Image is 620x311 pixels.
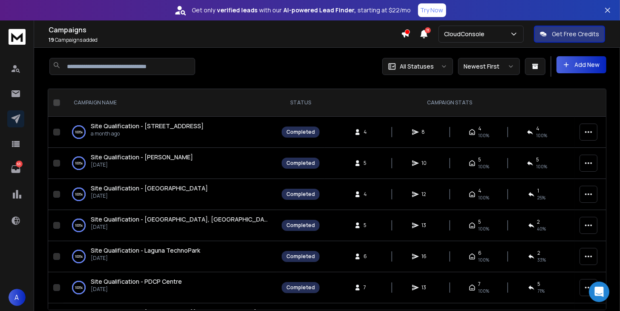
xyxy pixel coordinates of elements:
[478,250,482,256] span: 6
[75,128,83,136] p: 100 %
[458,58,520,75] button: Newest First
[536,132,547,139] span: 100 %
[537,288,545,294] span: 71 %
[534,26,605,43] button: Get Free Credits
[91,184,208,193] a: Site Qualification - [GEOGRAPHIC_DATA]
[286,253,315,260] div: Completed
[478,281,481,288] span: 7
[49,25,401,35] h1: Campaigns
[91,193,208,199] p: [DATE]
[552,30,599,38] p: Get Free Credits
[16,161,23,167] p: 63
[444,30,488,38] p: CloudConsole
[478,219,481,225] span: 5
[284,6,356,14] strong: AI-powered Lead Finder,
[75,252,83,261] p: 100 %
[478,225,489,232] span: 100 %
[478,156,481,163] span: 5
[63,179,277,210] td: 100%Site Qualification - [GEOGRAPHIC_DATA][DATE]
[478,187,482,194] span: 4
[589,282,609,302] div: Open Intercom Messenger
[277,89,325,117] th: STATUS
[63,241,277,272] td: 100%Site Qualification - Laguna TechnoPark[DATE]
[478,125,482,132] span: 4
[63,117,277,148] td: 100%Site Qualification - [STREET_ADDRESS]a month ago
[49,36,54,43] span: 19
[286,129,315,135] div: Completed
[478,163,489,170] span: 100 %
[421,222,430,229] span: 13
[91,246,200,255] a: Site Qualification - Laguna TechnoPark
[91,184,208,192] span: Site Qualification - [GEOGRAPHIC_DATA]
[9,289,26,306] button: A
[421,160,430,167] span: 10
[557,56,606,73] button: Add New
[425,27,431,33] span: 11
[91,286,182,293] p: [DATE]
[63,89,277,117] th: CAMPAIGN NAME
[478,288,489,294] span: 100 %
[75,283,83,292] p: 100 %
[537,194,545,201] span: 25 %
[91,161,193,168] p: [DATE]
[7,161,24,178] a: 63
[363,160,372,167] span: 5
[363,253,372,260] span: 6
[286,222,315,229] div: Completed
[63,272,277,303] td: 100%Site Qualification - PDCP Centre[DATE]
[91,153,193,161] a: Site Qualification - [PERSON_NAME]
[537,187,539,194] span: 1
[63,148,277,179] td: 100%Site Qualification - [PERSON_NAME][DATE]
[537,250,540,256] span: 2
[91,153,193,161] span: Site Qualification - [PERSON_NAME]
[91,130,204,137] p: a month ago
[91,215,274,223] span: Site Qualification - [GEOGRAPHIC_DATA], [GEOGRAPHIC_DATA]
[537,225,546,232] span: 40 %
[75,221,83,230] p: 100 %
[537,256,546,263] span: 33 %
[91,215,268,224] a: Site Qualification - [GEOGRAPHIC_DATA], [GEOGRAPHIC_DATA]
[49,37,401,43] p: Campaigns added
[421,253,430,260] span: 16
[9,29,26,45] img: logo
[478,256,489,263] span: 100 %
[478,132,489,139] span: 100 %
[536,156,539,163] span: 5
[421,129,430,135] span: 8
[537,281,540,288] span: 5
[421,191,430,198] span: 12
[537,219,540,225] span: 2
[536,163,547,170] span: 100 %
[363,222,372,229] span: 5
[217,6,258,14] strong: verified leads
[325,89,574,117] th: CAMPAIGN STATS
[418,3,446,17] button: Try Now
[363,191,372,198] span: 4
[286,191,315,198] div: Completed
[286,284,315,291] div: Completed
[91,277,182,286] a: Site Qualification - PDCP Centre
[63,210,277,241] td: 100%Site Qualification - [GEOGRAPHIC_DATA], [GEOGRAPHIC_DATA][DATE]
[421,284,430,291] span: 13
[192,6,411,14] p: Get only with our starting at $22/mo
[75,190,83,199] p: 100 %
[91,224,268,230] p: [DATE]
[75,159,83,167] p: 100 %
[91,255,200,262] p: [DATE]
[363,284,372,291] span: 7
[536,125,539,132] span: 4
[478,194,489,201] span: 100 %
[91,122,204,130] a: Site Qualification - [STREET_ADDRESS]
[286,160,315,167] div: Completed
[400,62,434,71] p: All Statuses
[421,6,444,14] p: Try Now
[363,129,372,135] span: 4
